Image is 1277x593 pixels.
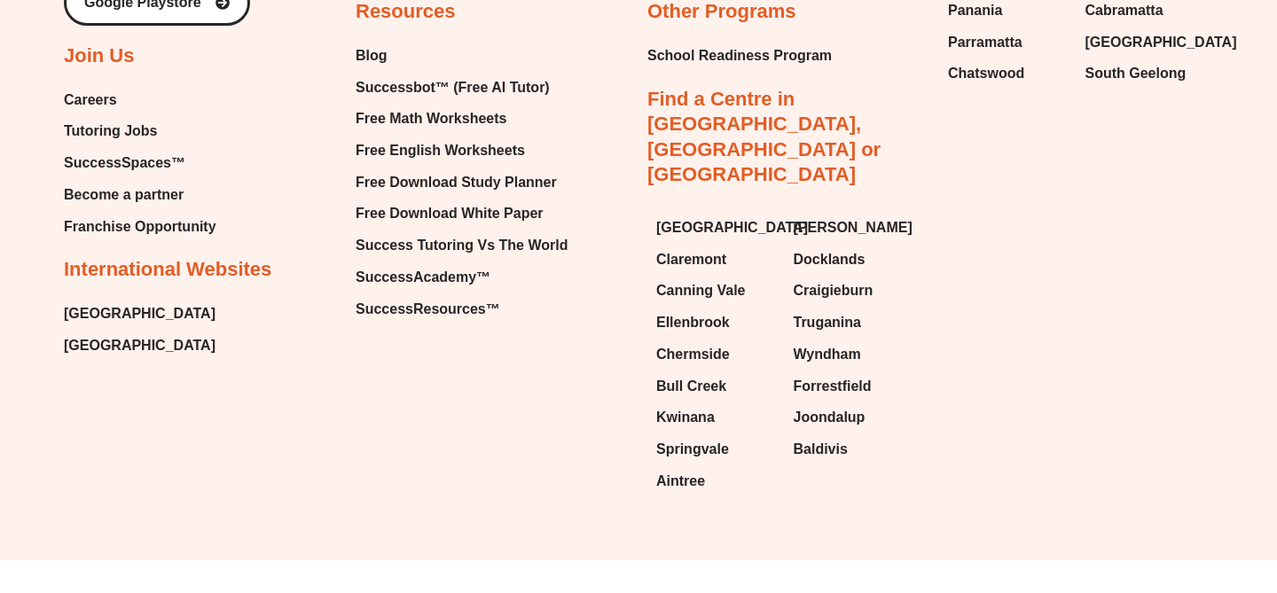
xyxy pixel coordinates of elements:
[356,169,568,196] a: Free Download Study Planner
[356,137,525,164] span: Free English Worksheets
[356,105,568,132] a: Free Math Worksheets
[356,74,568,101] a: Successbot™ (Free AI Tutor)
[356,169,557,196] span: Free Download Study Planner
[794,246,866,273] span: Docklands
[656,373,726,400] span: Bull Creek
[656,246,776,273] a: Claremont
[794,246,913,273] a: Docklands
[356,43,568,69] a: Blog
[948,60,1068,87] a: Chatswood
[656,215,808,241] span: [GEOGRAPHIC_DATA]
[64,332,215,359] a: [GEOGRAPHIC_DATA]
[656,404,715,431] span: Kwinana
[356,137,568,164] a: Free English Worksheets
[656,341,776,368] a: Chermside
[794,277,913,304] a: Craigieburn
[794,309,913,336] a: Truganina
[64,118,157,144] span: Tutoring Jobs
[356,296,500,323] span: SuccessResources™
[656,215,776,241] a: [GEOGRAPHIC_DATA]
[794,215,913,241] a: [PERSON_NAME]
[64,182,216,208] a: Become a partner
[794,341,913,368] a: Wyndham
[64,118,216,144] a: Tutoring Jobs
[1085,60,1187,87] span: South Geelong
[656,341,730,368] span: Chermside
[356,264,490,291] span: SuccessAcademy™
[656,277,745,304] span: Canning Vale
[656,468,705,495] span: Aintree
[656,309,776,336] a: Ellenbrook
[64,87,216,113] a: Careers
[356,43,388,69] span: Blog
[656,246,726,273] span: Claremont
[64,150,185,176] span: SuccessSpaces™
[656,373,776,400] a: Bull Creek
[356,296,568,323] a: SuccessResources™
[656,404,776,431] a: Kwinana
[794,309,861,336] span: Truganina
[356,232,568,259] a: Success Tutoring Vs The World
[794,436,913,463] a: Baldivis
[64,300,215,327] a: [GEOGRAPHIC_DATA]
[356,200,544,227] span: Free Download White Paper
[794,404,866,431] span: Joondalup
[1085,29,1237,56] span: [GEOGRAPHIC_DATA]
[794,341,861,368] span: Wyndham
[356,200,568,227] a: Free Download White Paper
[948,29,1022,56] span: Parramatta
[656,436,729,463] span: Springvale
[64,43,134,69] h2: Join Us
[647,43,832,69] a: School Readiness Program
[64,214,216,240] a: Franchise Opportunity
[64,182,184,208] span: Become a partner
[356,105,506,132] span: Free Math Worksheets
[973,393,1277,593] iframe: Chat Widget
[948,29,1068,56] a: Parramatta
[64,257,271,283] h2: International Websites
[64,150,216,176] a: SuccessSpaces™
[794,373,913,400] a: Forrestfield
[794,404,913,431] a: Joondalup
[647,88,881,186] a: Find a Centre in [GEOGRAPHIC_DATA], [GEOGRAPHIC_DATA] or [GEOGRAPHIC_DATA]
[656,468,776,495] a: Aintree
[656,309,730,336] span: Ellenbrook
[64,87,117,113] span: Careers
[356,74,550,101] span: Successbot™ (Free AI Tutor)
[1085,29,1205,56] a: [GEOGRAPHIC_DATA]
[356,264,568,291] a: SuccessAcademy™
[948,60,1024,87] span: Chatswood
[656,277,776,304] a: Canning Vale
[794,215,913,241] span: [PERSON_NAME]
[794,436,848,463] span: Baldivis
[794,373,872,400] span: Forrestfield
[1085,60,1205,87] a: South Geelong
[794,277,874,304] span: Craigieburn
[656,436,776,463] a: Springvale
